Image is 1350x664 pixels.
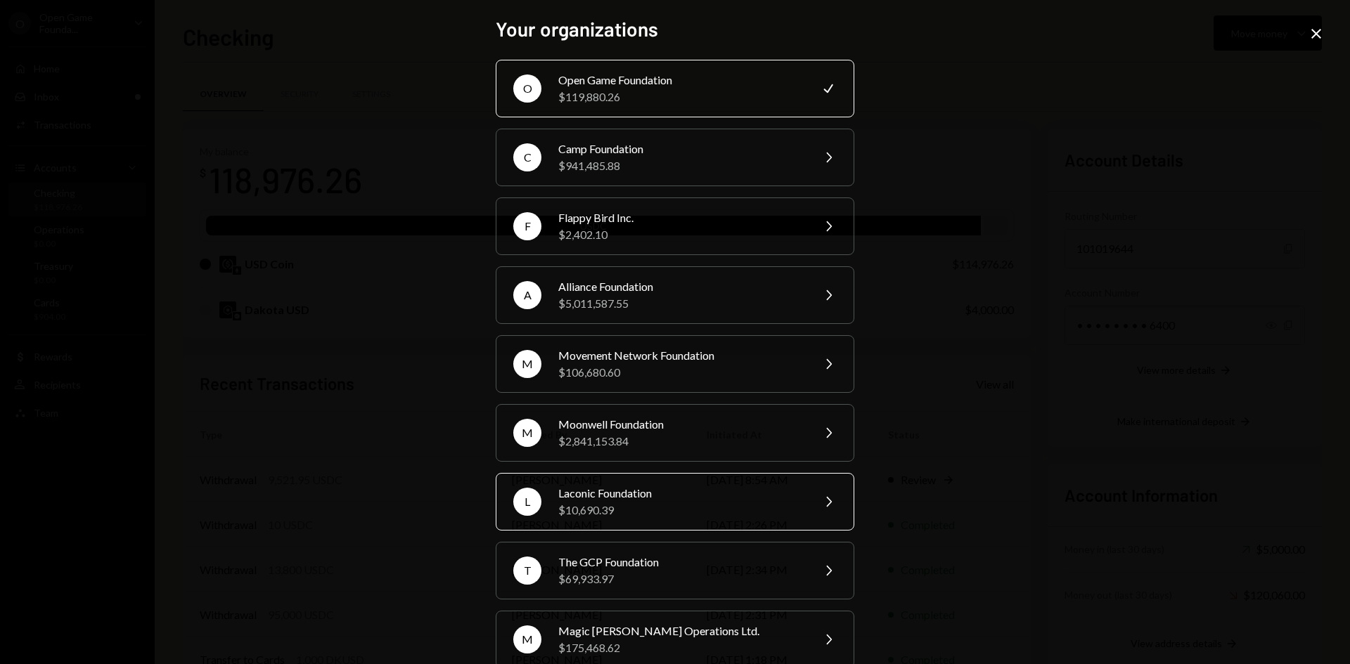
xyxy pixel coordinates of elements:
button: TThe GCP Foundation$69,933.97 [496,542,854,599]
div: $941,485.88 [558,157,803,174]
div: $5,011,587.55 [558,295,803,312]
div: $2,841,153.84 [558,433,803,450]
div: M [513,625,541,653]
div: Moonwell Foundation [558,416,803,433]
div: L [513,488,541,516]
button: AAlliance Foundation$5,011,587.55 [496,266,854,324]
div: Alliance Foundation [558,278,803,295]
div: Camp Foundation [558,141,803,157]
button: FFlappy Bird Inc.$2,402.10 [496,197,854,255]
button: MMovement Network Foundation$106,680.60 [496,335,854,393]
h2: Your organizations [496,15,854,43]
div: C [513,143,541,171]
div: Laconic Foundation [558,485,803,502]
div: $10,690.39 [558,502,803,519]
button: CCamp Foundation$941,485.88 [496,129,854,186]
div: O [513,74,541,103]
div: T [513,556,541,585]
div: $2,402.10 [558,226,803,243]
div: Open Game Foundation [558,72,803,89]
div: $119,880.26 [558,89,803,105]
div: $69,933.97 [558,571,803,587]
button: LLaconic Foundation$10,690.39 [496,473,854,530]
button: MMoonwell Foundation$2,841,153.84 [496,404,854,462]
div: Magic [PERSON_NAME] Operations Ltd. [558,623,803,639]
div: F [513,212,541,240]
div: A [513,281,541,309]
button: OOpen Game Foundation$119,880.26 [496,60,854,117]
div: $106,680.60 [558,364,803,381]
div: $175,468.62 [558,639,803,656]
div: Flappy Bird Inc. [558,209,803,226]
div: M [513,419,541,447]
div: M [513,350,541,378]
div: The GCP Foundation [558,554,803,571]
div: Movement Network Foundation [558,347,803,364]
